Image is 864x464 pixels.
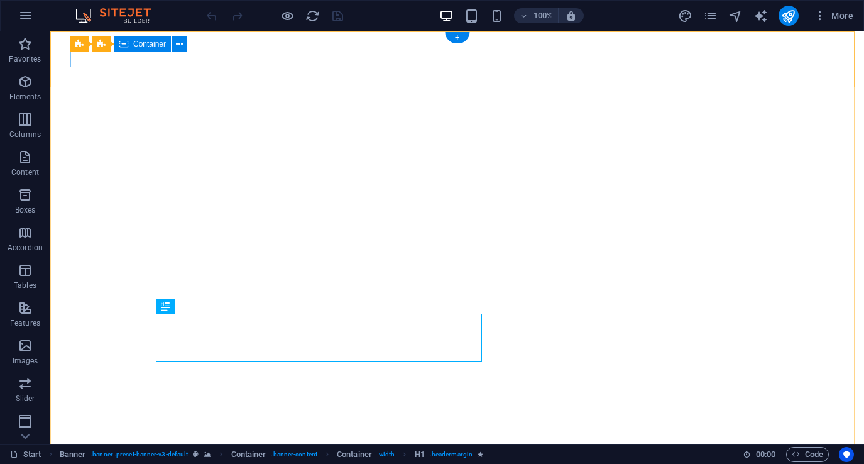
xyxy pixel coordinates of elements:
span: 00 00 [756,447,775,462]
span: Code [792,447,823,462]
span: . banner-content [271,447,317,462]
span: Container [133,40,166,48]
button: navigator [728,8,743,23]
p: Tables [14,280,36,290]
span: . width [377,447,395,462]
span: More [814,9,853,22]
i: On resize automatically adjust zoom level to fit chosen device. [566,10,577,21]
span: . banner .preset-banner-v3-default [90,447,188,462]
img: Editor Logo [72,8,167,23]
span: Click to select. Double-click to edit [337,447,372,462]
button: reload [305,8,320,23]
p: Features [10,318,40,328]
p: Slider [16,394,35,404]
span: Click to select. Double-click to edit [60,447,86,462]
i: Element contains an animation [478,451,483,458]
button: Code [786,447,829,462]
a: Click to cancel selection. Double-click to open Pages [10,447,41,462]
p: Elements [9,92,41,102]
span: Click to select. Double-click to edit [415,447,425,462]
div: + [445,32,469,43]
i: Pages (Ctrl+Alt+S) [703,9,718,23]
p: Favorites [9,54,41,64]
button: design [678,8,693,23]
h6: 100% [533,8,553,23]
p: Content [11,167,39,177]
i: This element is a customizable preset [193,451,199,458]
button: More [809,6,858,26]
button: Usercentrics [839,447,854,462]
p: Boxes [15,205,36,215]
nav: breadcrumb [60,447,483,462]
button: pages [703,8,718,23]
span: . headermargin [430,447,473,462]
h6: Session time [743,447,776,462]
i: Publish [781,9,796,23]
button: text_generator [753,8,768,23]
p: Columns [9,130,41,140]
span: : [765,450,767,459]
p: Accordion [8,243,43,253]
p: Images [13,356,38,366]
i: This element contains a background [204,451,211,458]
button: publish [779,6,799,26]
button: 100% [514,8,559,23]
i: Design (Ctrl+Alt+Y) [678,9,692,23]
i: AI Writer [753,9,768,23]
span: Click to select. Double-click to edit [231,447,266,462]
